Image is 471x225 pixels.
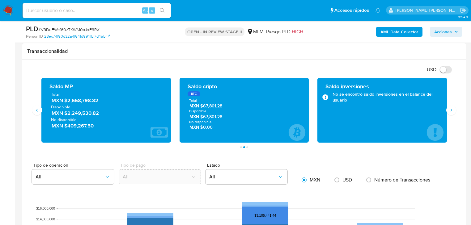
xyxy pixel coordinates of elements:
[376,27,422,37] button: AML Data Collector
[247,28,264,35] div: MLM
[26,24,38,34] b: PLD
[23,6,171,15] input: Buscar usuario o caso...
[143,7,148,13] span: Alt
[266,28,303,35] span: Riesgo PLD:
[334,7,369,14] span: Accesos rápidos
[156,6,168,15] button: search-icon
[27,48,461,54] h1: Transaccionalidad
[458,15,468,19] span: 3.154.0
[26,34,43,39] b: Person ID
[375,8,380,13] a: Notificaciones
[292,28,303,35] span: HIGH
[396,7,458,13] p: michelleangelica.rodriguez@mercadolibre.com.mx
[434,27,452,37] span: Acciones
[44,34,110,39] a: 23ec74f90d32a4f641d991ffbf7d45bf
[430,27,462,37] button: Acciones
[380,27,418,37] b: AML Data Collector
[460,7,466,14] a: Salir
[151,7,153,13] span: s
[185,27,244,36] p: OPEN - IN REVIEW STAGE II
[38,27,102,33] span: # V9DuFWcf60zTKWM0aJxE3RXL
